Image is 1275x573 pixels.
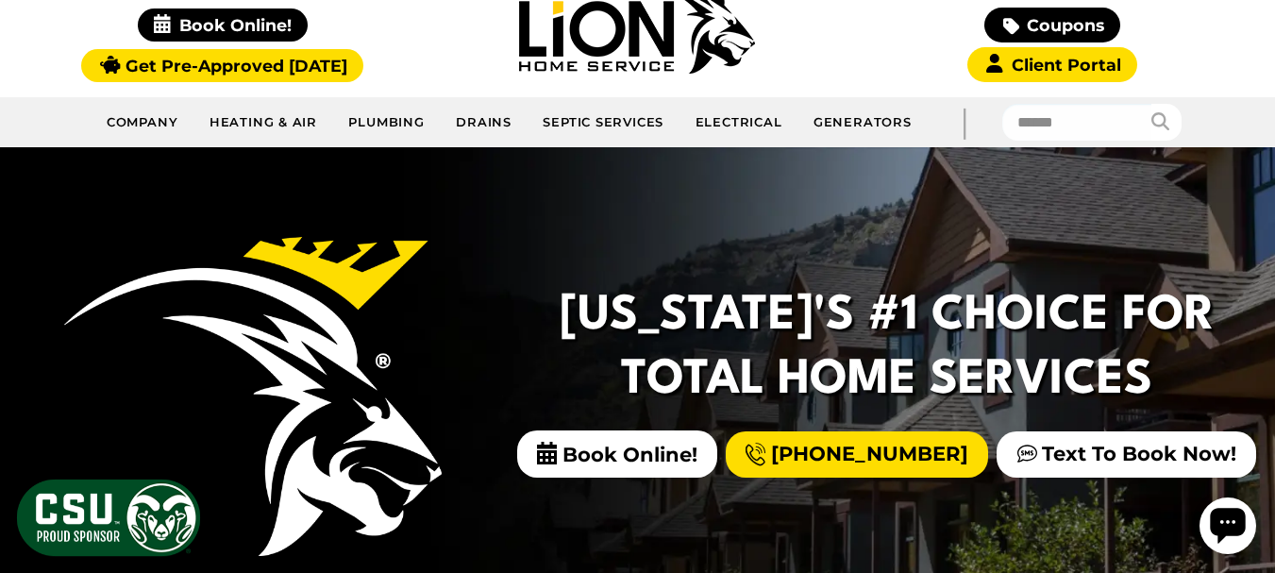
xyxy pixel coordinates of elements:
[194,104,334,142] a: Heating & Air
[927,97,1002,147] div: |
[92,104,194,142] a: Company
[528,104,679,142] a: Septic Services
[726,431,988,478] a: [PHONE_NUMBER]
[967,47,1137,82] a: Client Portal
[679,104,797,142] a: Electrical
[517,430,717,478] span: Book Online!
[556,285,1218,413] h2: [US_STATE]'s #1 Choice For Total Home Services
[997,431,1256,478] a: Text To Book Now!
[333,104,441,142] a: Plumbing
[8,8,64,64] div: Open chat widget
[441,104,528,142] a: Drains
[798,104,927,142] a: Generators
[984,8,1120,42] a: Coupons
[14,477,203,559] img: CSU Sponsor Badge
[81,49,363,82] a: Get Pre-Approved [DATE]
[138,8,309,42] span: Book Online!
